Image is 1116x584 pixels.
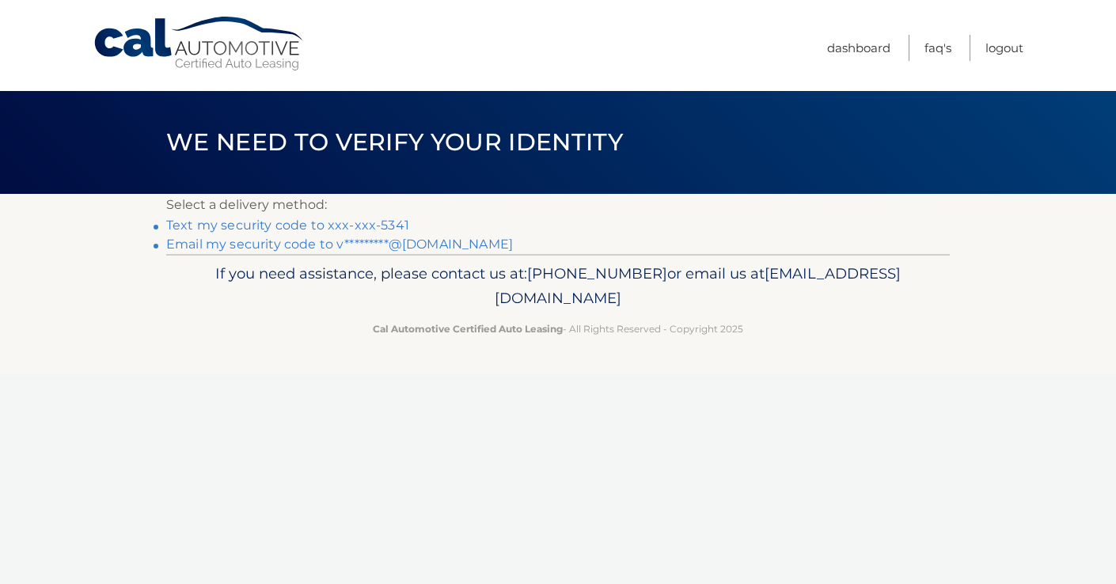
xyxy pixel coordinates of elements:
[166,218,409,233] a: Text my security code to xxx-xxx-5341
[177,261,939,312] p: If you need assistance, please contact us at: or email us at
[373,323,563,335] strong: Cal Automotive Certified Auto Leasing
[827,35,890,61] a: Dashboard
[166,237,513,252] a: Email my security code to v*********@[DOMAIN_NAME]
[177,320,939,337] p: - All Rights Reserved - Copyright 2025
[93,16,306,72] a: Cal Automotive
[166,194,950,216] p: Select a delivery method:
[924,35,951,61] a: FAQ's
[985,35,1023,61] a: Logout
[166,127,623,157] span: We need to verify your identity
[527,264,667,283] span: [PHONE_NUMBER]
